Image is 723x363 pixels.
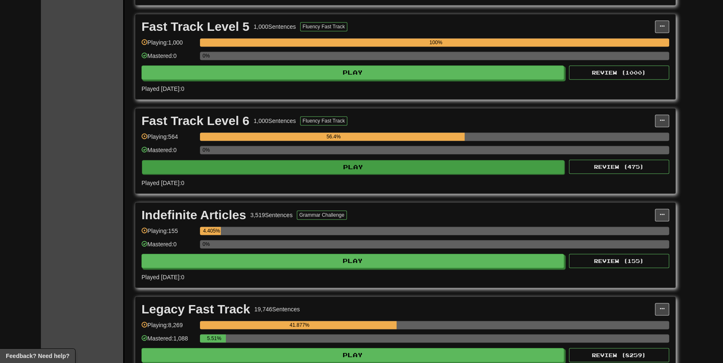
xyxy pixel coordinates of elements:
div: Mastered: 0 [142,52,196,65]
div: 3,519 Sentences [250,211,293,219]
button: Review (155) [569,254,669,268]
div: Fast Track Level 5 [142,20,250,33]
div: Legacy Fast Track [142,303,250,315]
button: Fluency Fast Track [300,22,347,31]
button: Review (475) [569,160,669,174]
div: 100% [202,38,669,47]
button: Review (1000) [569,65,669,80]
div: Mastered: 0 [142,240,196,254]
div: 1,000 Sentences [254,23,296,31]
div: Mastered: 1,088 [142,334,196,348]
div: 1,000 Sentences [254,117,296,125]
div: 4.405% [202,227,220,235]
div: 56.4% [202,133,465,141]
button: Fluency Fast Track [300,116,347,125]
div: 19,746 Sentences [254,305,300,313]
div: 41.877% [202,321,396,329]
button: Play [142,160,564,174]
button: Play [142,348,564,362]
div: Indefinite Articles [142,209,246,221]
span: Played [DATE]: 0 [142,180,184,186]
div: Mastered: 0 [142,146,196,160]
div: 5.51% [202,334,226,343]
div: Fast Track Level 6 [142,115,250,127]
div: Playing: 155 [142,227,196,240]
span: Played [DATE]: 0 [142,85,184,92]
div: Playing: 564 [142,133,196,146]
button: Review (8259) [569,348,669,362]
div: Playing: 8,269 [142,321,196,335]
button: Play [142,65,564,80]
span: Played [DATE]: 0 [142,274,184,280]
button: Play [142,254,564,268]
button: Grammar Challenge [297,210,347,220]
div: Playing: 1,000 [142,38,196,52]
span: Open feedback widget [6,352,69,360]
